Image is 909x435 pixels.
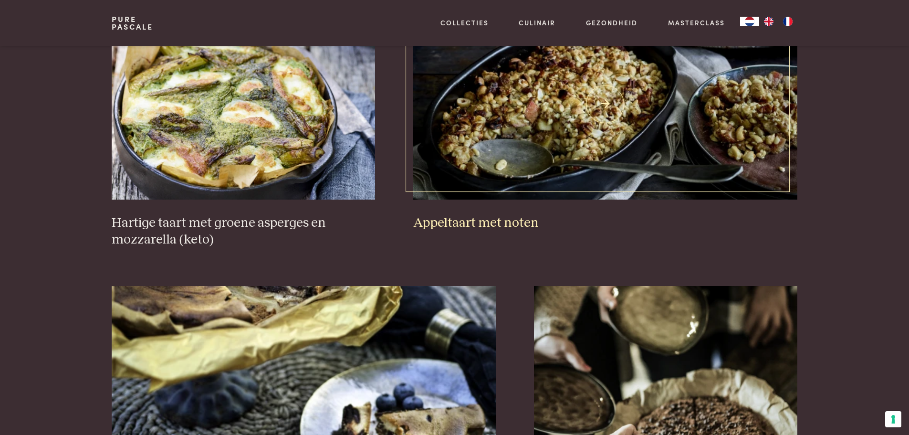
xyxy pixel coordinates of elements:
a: PurePascale [112,15,153,31]
a: FR [778,17,797,26]
ul: Language list [759,17,797,26]
h3: Appeltaart met noten [413,215,797,232]
a: NL [740,17,759,26]
aside: Language selected: Nederlands [740,17,797,26]
a: Appeltaart met noten Appeltaart met noten [413,9,797,231]
a: Hartige taart met groene asperges en mozzarella (keto) Hartige taart met groene asperges en mozza... [112,9,375,248]
button: Uw voorkeuren voor toestemming voor trackingtechnologieën [885,411,901,427]
img: Appeltaart met noten [413,9,797,200]
h3: Hartige taart met groene asperges en mozzarella (keto) [112,215,375,248]
a: Collecties [440,18,489,28]
a: Masterclass [668,18,725,28]
a: Gezondheid [586,18,637,28]
a: EN [759,17,778,26]
a: Culinair [519,18,555,28]
div: Language [740,17,759,26]
img: Hartige taart met groene asperges en mozzarella (keto) [112,9,375,200]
